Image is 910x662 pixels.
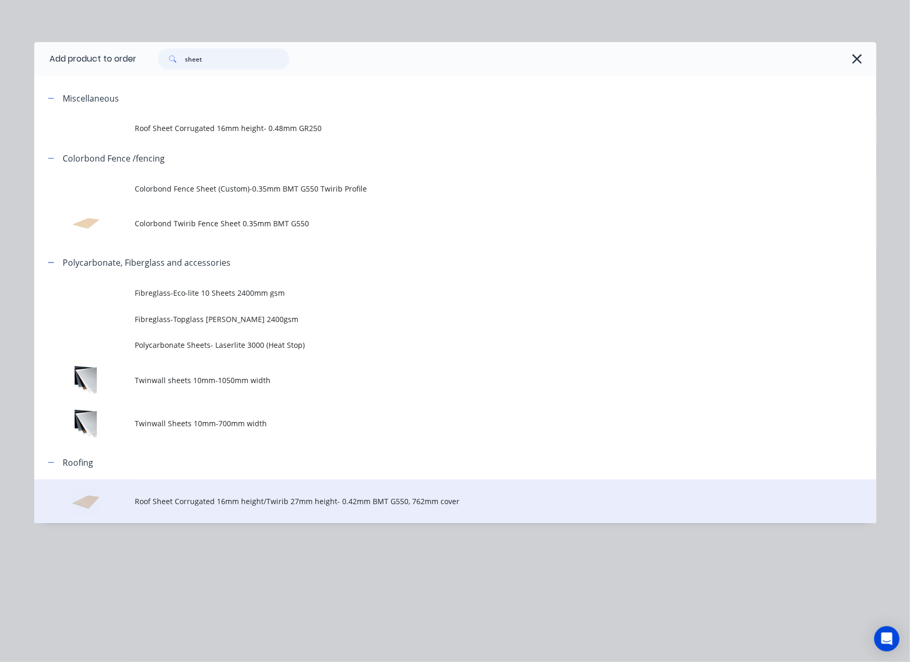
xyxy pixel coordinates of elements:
div: Colorbond Fence /fencing [63,152,165,165]
div: Roofing [63,456,94,469]
span: Colorbond Fence Sheet (Custom)-0.35mm BMT G550 Twirib Profile [135,183,728,194]
span: Twinwall Sheets 10mm-700mm width [135,418,728,429]
div: Add product to order [34,42,137,76]
span: Roof Sheet Corrugated 16mm height- 0.48mm GR250 [135,123,728,134]
span: Colorbond Twirib Fence Sheet 0.35mm BMT G550 [135,218,728,229]
div: Open Intercom Messenger [874,626,899,651]
div: Miscellaneous [63,92,119,105]
div: Polycarbonate, Fiberglass and accessories [63,256,231,269]
span: Fibreglass-Topglass [PERSON_NAME] 2400gsm [135,314,728,325]
input: Search... [185,48,289,69]
span: Fibreglass-Eco-lite 10 Sheets 2400mm gsm [135,287,728,298]
span: Polycarbonate Sheets- Laserlite 3000 (Heat Stop) [135,339,728,350]
span: Twinwall sheets 10mm-1050mm width [135,375,728,386]
span: Roof Sheet Corrugated 16mm height/Twirib 27mm height- 0.42mm BMT G550, 762mm cover [135,496,728,507]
